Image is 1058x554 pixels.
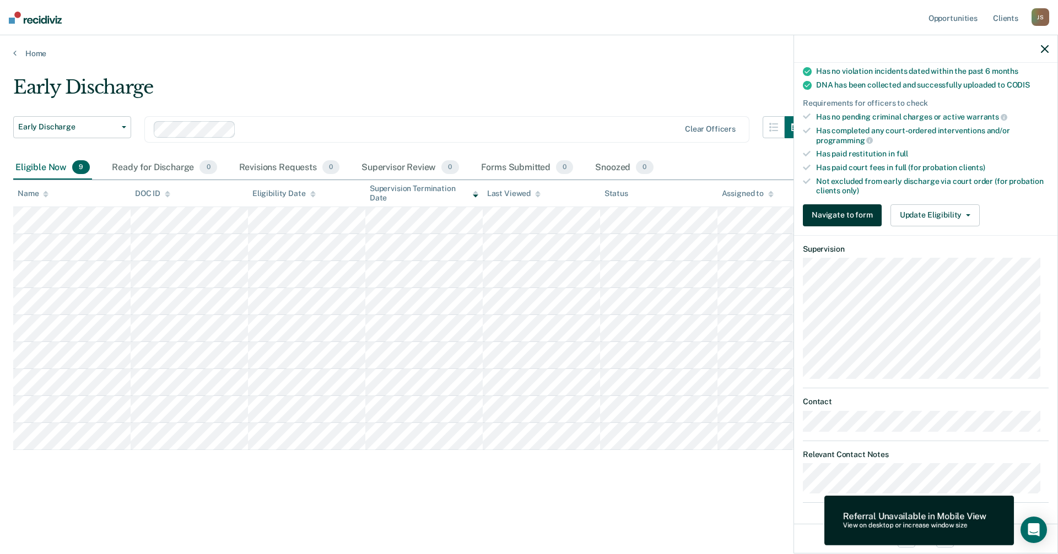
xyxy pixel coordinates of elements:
[816,149,1049,159] div: Has paid restitution in
[237,156,342,180] div: Revisions Requests
[816,126,1049,145] div: Has completed any court-ordered interventions and/or
[1007,80,1030,89] span: CODIS
[252,189,316,198] div: Eligibility Date
[897,149,908,158] span: full
[135,189,170,198] div: DOC ID
[556,160,573,175] span: 0
[816,177,1049,195] div: Not excluded from early discharge via court order (for probation clients
[803,450,1049,459] dt: Relevant Contact Notes
[604,189,628,198] div: Status
[479,156,576,180] div: Forms Submitted
[9,12,62,24] img: Recidiviz
[359,156,461,180] div: Supervisor Review
[959,163,985,172] span: clients)
[992,67,1018,75] span: months
[803,245,1049,254] dt: Supervision
[816,67,1049,76] div: Has no violation incidents dated within the past 6
[13,48,1045,58] a: Home
[803,204,882,226] button: Navigate to form
[322,160,339,175] span: 0
[441,160,458,175] span: 0
[13,76,807,107] div: Early Discharge
[803,397,1049,406] dt: Contact
[816,112,1049,122] div: Has no pending criminal charges or active
[843,511,986,522] div: Referral Unavailable in Mobile View
[636,160,653,175] span: 0
[1021,517,1047,543] div: Open Intercom Messenger
[18,189,48,198] div: Name
[794,524,1057,553] div: 3 / 9
[593,156,655,180] div: Snoozed
[967,112,1007,121] span: warrants
[487,189,541,198] div: Last Viewed
[890,204,980,226] button: Update Eligibility
[13,156,92,180] div: Eligible Now
[370,184,478,203] div: Supervision Termination Date
[843,522,986,530] div: View on desktop or increase window size
[842,186,859,195] span: only)
[816,136,873,145] span: programming
[685,124,736,134] div: Clear officers
[816,163,1049,172] div: Has paid court fees in full (for probation
[1032,8,1049,26] div: J S
[72,160,90,175] span: 9
[110,156,219,180] div: Ready for Discharge
[803,204,886,226] a: Navigate to form
[18,122,117,132] span: Early Discharge
[722,189,774,198] div: Assigned to
[816,80,1049,90] div: DNA has been collected and successfully uploaded to
[803,99,1049,108] div: Requirements for officers to check
[199,160,217,175] span: 0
